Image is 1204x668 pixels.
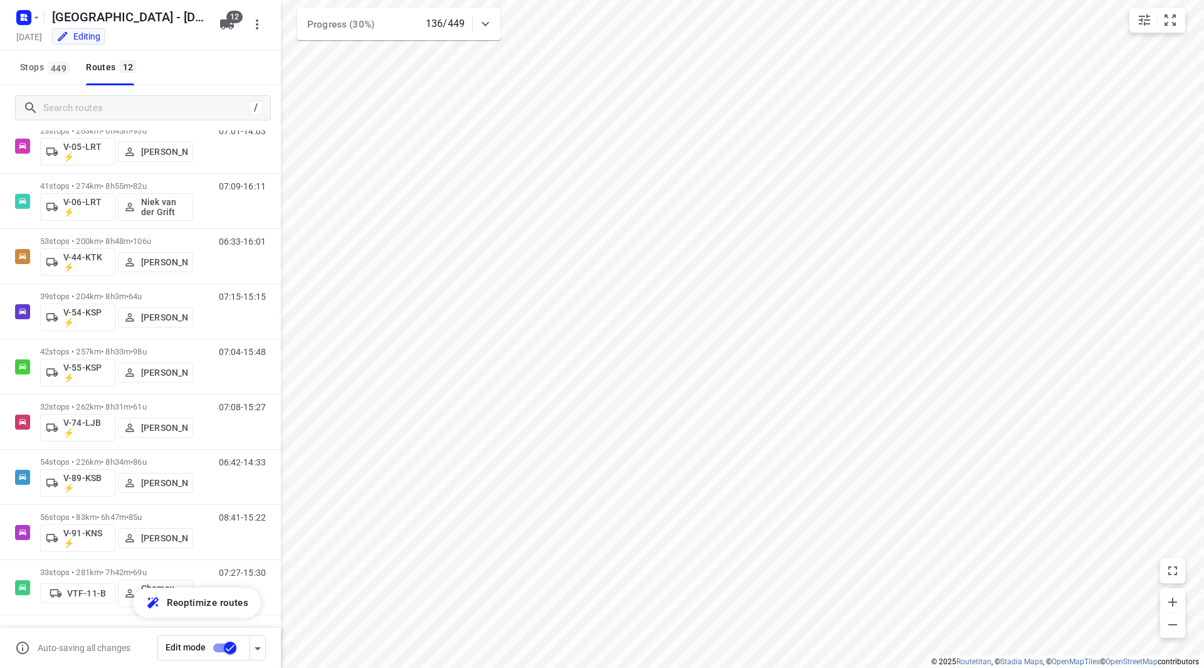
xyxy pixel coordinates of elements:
span: 69u [133,568,146,577]
div: / [249,101,263,115]
button: Niek van der Grift [118,193,193,221]
button: Map settings [1132,8,1157,33]
button: Chemay van Huet [118,580,193,607]
div: Routes [86,60,140,75]
span: 85u [129,512,142,522]
button: V-74-LJB ⚡ [40,414,115,442]
li: © 2025 , © , © © contributors [931,657,1199,666]
a: Routetitan [956,657,991,666]
p: V-54-KSP ⚡ [63,307,110,327]
p: VTF-11-B [67,588,106,598]
p: 07:04-15:48 [219,347,266,357]
button: Reoptimize routes [133,588,261,618]
p: 56 stops • 83km • 6h47m [40,512,193,522]
p: [PERSON_NAME] [141,312,187,322]
p: 07:09-16:11 [219,181,266,191]
p: [PERSON_NAME] [141,423,187,433]
p: 06:42-14:33 [219,457,266,467]
p: 32 stops • 262km • 8h31m [40,402,193,411]
button: V-06-LRT ⚡ [40,193,115,221]
p: 39 stops • 204km • 8h3m [40,292,193,301]
span: 64u [129,292,142,301]
div: You are currently in edit mode. [56,30,100,43]
a: OpenMapTiles [1052,657,1100,666]
p: 07:15-15:15 [219,292,266,302]
span: 86u [133,457,146,467]
a: Stadia Maps [1000,657,1043,666]
p: 08:41-15:22 [219,512,266,522]
p: 07:08-15:27 [219,402,266,412]
span: 12 [226,11,243,23]
span: • [130,181,133,191]
button: [PERSON_NAME] [118,418,193,438]
p: V-89-KSB ⚡ [63,473,110,493]
button: More [245,12,270,37]
span: 12 [120,60,137,73]
button: [PERSON_NAME] [118,142,193,162]
p: 07:01-14:03 [219,126,266,136]
span: 98u [133,347,146,356]
button: VTF-11-B [40,583,115,603]
button: [PERSON_NAME] [118,252,193,272]
p: V-44-KTK ⚡ [63,252,110,272]
span: 449 [48,61,70,74]
span: 93u [133,126,146,135]
p: 33 stops • 281km • 7h42m [40,568,193,577]
button: [PERSON_NAME] [118,307,193,327]
button: [PERSON_NAME] [118,528,193,548]
button: [PERSON_NAME] [118,473,193,493]
span: 61u [133,402,146,411]
button: Fit zoom [1158,8,1183,33]
span: 106u [133,236,151,246]
p: 136/449 [426,16,465,31]
p: 53 stops • 200km • 8h48m [40,236,193,246]
h5: Rename [47,7,209,27]
p: [PERSON_NAME] [141,478,187,488]
input: Search routes [43,98,249,118]
button: [PERSON_NAME] [118,363,193,383]
div: small contained button group [1129,8,1185,33]
p: V-74-LJB ⚡ [63,418,110,438]
button: 12 [214,12,240,37]
button: V-91-KNS ⚡ [40,524,115,552]
span: Progress (30%) [307,19,374,30]
span: • [130,347,133,356]
p: V-05-LRT ⚡ [63,142,110,162]
button: V-54-KSP ⚡ [40,304,115,331]
button: V-44-KTK ⚡ [40,248,115,276]
button: V-05-LRT ⚡ [40,138,115,166]
a: OpenStreetMap [1106,657,1158,666]
span: Edit mode [166,642,206,652]
p: V-55-KSP ⚡ [63,363,110,383]
p: [PERSON_NAME] [141,533,187,543]
span: • [126,292,129,301]
span: Stops [20,60,73,75]
div: Progress (30%)136/449 [297,8,500,40]
p: V-06-LRT ⚡ [63,197,110,217]
span: • [130,568,133,577]
span: • [130,457,133,467]
p: 41 stops • 274km • 8h55m [40,181,193,191]
span: • [130,402,133,411]
span: • [130,236,133,246]
p: Auto-saving all changes [38,643,130,653]
p: [PERSON_NAME] [141,257,187,267]
span: • [130,126,133,135]
p: [PERSON_NAME] [141,368,187,378]
p: 06:33-16:01 [219,236,266,247]
span: 82u [133,181,146,191]
p: 07:27-15:30 [219,568,266,578]
span: Reoptimize routes [167,595,248,611]
p: Chemay van Huet [141,583,187,603]
button: V-55-KSP ⚡ [40,359,115,386]
div: Driver app settings [250,640,265,655]
p: 54 stops • 226km • 8h34m [40,457,193,467]
p: V-91-KNS ⚡ [63,528,110,548]
p: 23 stops • 263km • 6h45m [40,126,193,135]
p: 42 stops • 257km • 8h33m [40,347,193,356]
span: • [126,512,129,522]
button: V-89-KSB ⚡ [40,469,115,497]
p: [PERSON_NAME] [141,147,187,157]
h5: Project date [11,29,47,44]
p: Niek van der Grift [141,197,187,217]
